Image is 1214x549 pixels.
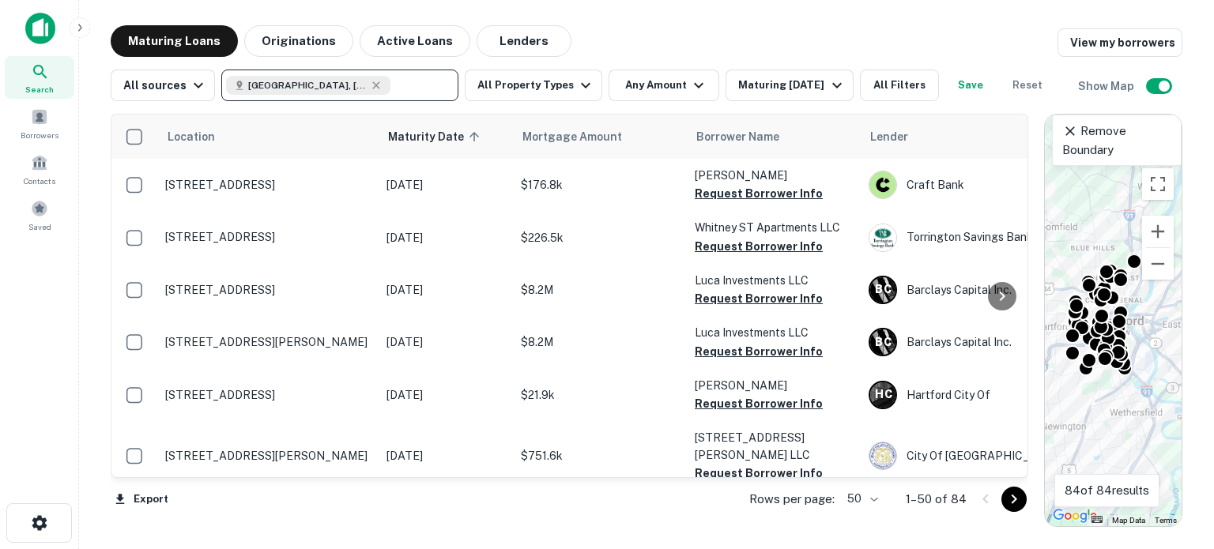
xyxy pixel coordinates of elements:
span: Borrower Name [696,127,779,146]
a: Borrowers [5,102,74,145]
th: Maturity Date [379,115,513,159]
img: picture [869,171,896,198]
button: Zoom out [1142,248,1174,280]
button: Request Borrower Info [695,394,823,413]
p: Luca Investments LLC [695,272,853,289]
button: Any Amount [609,70,719,101]
p: [DATE] [386,229,505,246]
p: [PERSON_NAME] [695,377,853,394]
div: Craft Bank [869,171,1106,199]
p: B C [875,334,891,351]
span: Lender [870,127,908,146]
a: Open this area in Google Maps (opens a new window) [1049,506,1101,526]
p: [PERSON_NAME] [695,167,853,184]
span: Location [167,127,215,146]
p: $176.8k [521,176,679,194]
p: H C [875,386,892,403]
button: Toggle fullscreen view [1142,168,1174,200]
div: Barclays Capital Inc. [869,276,1106,304]
p: [DATE] [386,386,505,404]
p: [DATE] [386,281,505,299]
div: City Of [GEOGRAPHIC_DATA] [869,442,1106,470]
a: View my borrowers [1058,28,1182,57]
p: [DATE] [386,333,505,351]
p: $8.2M [521,281,679,299]
button: Request Borrower Info [695,464,823,483]
button: Maturing [DATE] [726,70,853,101]
button: Lenders [477,25,571,57]
p: 84 of 84 results [1065,481,1149,500]
button: Go to next page [1001,487,1027,512]
button: Maturing Loans [111,25,238,57]
p: [DATE] [386,447,505,464]
span: Contacts [24,175,55,187]
p: $8.2M [521,333,679,351]
span: Saved [28,220,51,233]
span: Maturity Date [388,127,484,146]
p: [STREET_ADDRESS] [165,283,371,297]
button: Keyboard shortcuts [1091,516,1103,523]
th: Lender [861,115,1114,159]
button: Reset [1002,70,1053,101]
p: [STREET_ADDRESS] [165,230,371,244]
p: Remove Boundary [1062,122,1171,159]
span: [GEOGRAPHIC_DATA], [GEOGRAPHIC_DATA], [GEOGRAPHIC_DATA] [248,78,367,92]
div: Torrington Savings Bank [869,224,1106,252]
a: Terms (opens in new tab) [1155,516,1177,525]
p: [DATE] [386,176,505,194]
p: Whitney ST Apartments LLC [695,219,853,236]
div: Hartford City Of [869,381,1106,409]
p: [STREET_ADDRESS] [165,178,371,192]
button: Request Borrower Info [695,289,823,308]
p: $21.9k [521,386,679,404]
th: Borrower Name [687,115,861,159]
button: Request Borrower Info [695,342,823,361]
h6: Show Map [1078,77,1137,95]
p: [STREET_ADDRESS] [165,388,371,402]
div: 0 0 [1045,115,1182,526]
div: 50 [841,487,880,510]
span: Search [25,83,54,96]
p: [STREET_ADDRESS][PERSON_NAME] [165,335,371,349]
button: Originations [244,25,353,57]
button: All sources [111,70,215,101]
p: $226.5k [521,229,679,246]
div: Barclays Capital Inc. [869,328,1106,356]
p: Luca Investments LLC [695,324,853,341]
p: [STREET_ADDRESS][PERSON_NAME] [165,449,371,463]
iframe: Chat Widget [1135,372,1214,448]
p: 1–50 of 84 [906,490,967,509]
button: Zoom in [1142,216,1174,247]
span: Mortgage Amount [522,127,643,146]
button: Request Borrower Info [695,237,823,256]
p: $751.6k [521,447,679,464]
p: [STREET_ADDRESS][PERSON_NAME] LLC [695,429,853,464]
span: Borrowers [21,129,58,141]
a: Search [5,56,74,99]
div: Maturing [DATE] [738,76,846,95]
th: Location [157,115,379,159]
button: Save your search to get updates of matches that match your search criteria. [945,70,996,101]
p: Rows per page: [749,490,835,509]
button: All Property Types [465,70,602,101]
div: All sources [123,76,208,95]
button: Export [111,487,172,511]
button: Map Data [1112,515,1145,526]
img: picture [869,224,896,251]
th: Mortgage Amount [513,115,687,159]
p: B C [875,281,891,298]
a: Saved [5,194,74,236]
a: Contacts [5,148,74,190]
button: Active Loans [360,25,470,57]
img: picture [869,442,896,469]
img: capitalize-icon.png [25,13,55,44]
button: Request Borrower Info [695,184,823,203]
img: Google [1049,506,1101,526]
button: All Filters [860,70,939,101]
